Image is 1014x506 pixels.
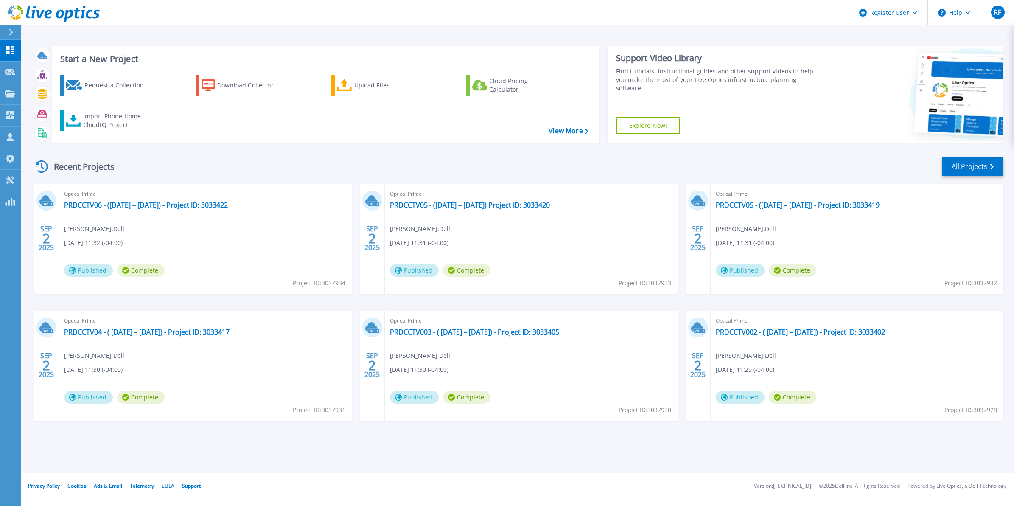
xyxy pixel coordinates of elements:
span: Optical Prime [716,189,998,199]
span: [PERSON_NAME] , Dell [390,351,450,360]
span: 2 [42,235,50,242]
span: 2 [694,235,702,242]
span: Project ID: 3037933 [619,278,671,288]
a: PRDCCTV05 - ([DATE] – [DATE]) Project ID: 3033420 [390,201,550,209]
a: Cloud Pricing Calculator [466,75,561,96]
span: Project ID: 3037932 [944,278,997,288]
span: Optical Prime [64,316,347,326]
span: Complete [117,391,165,404]
span: [PERSON_NAME] , Dell [716,351,776,360]
div: SEP 2025 [38,223,54,254]
span: Complete [443,264,490,277]
a: Support [182,482,201,489]
li: Powered by Live Optics, a Dell Technology [908,484,1006,489]
span: Complete [769,264,816,277]
h3: Start a New Project [60,54,588,64]
span: Complete [117,264,165,277]
a: View More [549,127,588,135]
div: Recent Projects [33,156,126,177]
span: Published [390,264,439,277]
a: Ads & Email [94,482,122,489]
span: 2 [368,235,376,242]
span: [DATE] 11:30 (-04:00) [64,365,123,374]
span: Project ID: 3037934 [293,278,345,288]
li: © 2025 Dell Inc. All Rights Reserved [819,484,900,489]
span: Published [64,264,113,277]
span: Published [390,391,439,404]
span: Optical Prime [390,316,672,326]
div: SEP 2025 [690,223,706,254]
a: Explore Now! [616,117,681,134]
div: SEP 2025 [690,350,706,381]
span: 2 [368,362,376,369]
span: [PERSON_NAME] , Dell [390,224,450,233]
div: Download Collector [217,77,285,94]
span: Published [716,391,765,404]
a: Telemetry [130,482,154,489]
div: SEP 2025 [364,350,380,381]
span: Project ID: 3037931 [293,405,345,415]
a: PRDCCTV05 - ([DATE] – [DATE]) - Project ID: 3033419 [716,201,880,209]
a: Upload Files [331,75,426,96]
span: RF [994,9,1001,16]
span: [PERSON_NAME] , Dell [64,351,124,360]
a: PRDCCTV04 - ( [DATE] – [DATE]) - Project ID: 3033417 [64,328,230,336]
div: Upload Files [354,77,422,94]
a: PRDCCTV002 - ( [DATE] – [DATE]) - Project ID: 3033402 [716,328,885,336]
span: Optical Prime [64,189,347,199]
a: PRDCCTV06 - ([DATE] – [DATE]) - Project ID: 3033422 [64,201,228,209]
div: SEP 2025 [364,223,380,254]
a: PRDCCTV003 - ( [DATE] – [DATE]) - Project ID: 3033405 [390,328,559,336]
a: All Projects [942,157,1003,176]
span: Complete [443,391,490,404]
span: Published [64,391,113,404]
span: [DATE] 11:31 (-04:00) [390,238,448,247]
span: Published [716,264,765,277]
span: Optical Prime [716,316,998,326]
span: 2 [42,362,50,369]
div: Request a Collection [84,77,152,94]
span: [DATE] 11:30 (-04:00) [390,365,448,374]
span: Project ID: 3037928 [944,405,997,415]
a: Cookies [67,482,86,489]
span: [PERSON_NAME] , Dell [716,224,776,233]
li: Version: [TECHNICAL_ID] [754,484,811,489]
span: Project ID: 3037930 [619,405,671,415]
span: [DATE] 11:29 (-04:00) [716,365,774,374]
a: Request a Collection [60,75,155,96]
div: Support Video Library [616,53,820,64]
span: [DATE] 11:31 (-04:00) [716,238,774,247]
div: SEP 2025 [38,350,54,381]
span: [DATE] 11:32 (-04:00) [64,238,123,247]
span: 2 [694,362,702,369]
span: [PERSON_NAME] , Dell [64,224,124,233]
span: Complete [769,391,816,404]
a: Download Collector [196,75,290,96]
span: Optical Prime [390,189,672,199]
a: EULA [162,482,174,489]
div: Import Phone Home CloudIQ Project [83,112,149,129]
div: Find tutorials, instructional guides and other support videos to help you make the most of your L... [616,67,820,93]
a: Privacy Policy [28,482,60,489]
div: Cloud Pricing Calculator [489,77,557,94]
